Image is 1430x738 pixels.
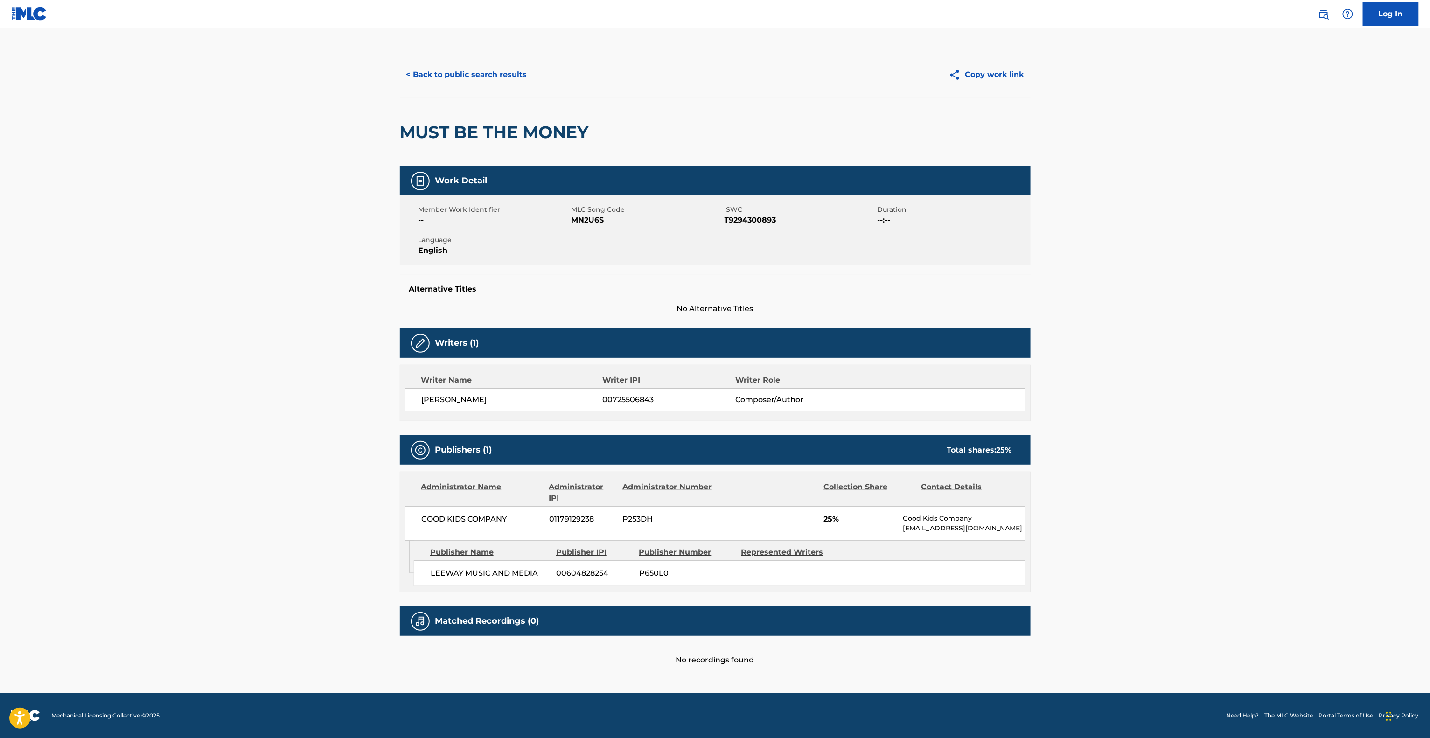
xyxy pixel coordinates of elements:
a: The MLC Website [1265,711,1313,720]
div: Drag [1386,703,1392,731]
a: Need Help? [1227,711,1259,720]
h5: Matched Recordings (0) [435,616,539,627]
img: Work Detail [415,175,426,187]
img: MLC Logo [11,7,47,21]
div: Help [1339,5,1357,23]
p: [EMAIL_ADDRESS][DOMAIN_NAME] [903,523,1025,533]
span: 01179129238 [549,514,615,525]
span: MLC Song Code [572,205,722,215]
a: Portal Terms of Use [1319,711,1374,720]
h2: MUST BE THE MONEY [400,122,593,143]
h5: Writers (1) [435,338,479,348]
h5: Work Detail [435,175,488,186]
span: 00604828254 [557,568,632,579]
span: English [419,245,569,256]
span: LEEWAY MUSIC AND MEDIA [431,568,550,579]
span: --:-- [878,215,1028,226]
span: -- [419,215,569,226]
div: Publisher Number [639,547,734,558]
img: search [1318,8,1329,20]
span: T9294300893 [725,215,875,226]
div: Writer IPI [602,375,735,386]
span: MN2U6S [572,215,722,226]
span: Composer/Author [735,394,856,405]
a: Log In [1363,2,1419,26]
img: help [1342,8,1353,20]
span: Duration [878,205,1028,215]
h5: Alternative Titles [409,285,1021,294]
p: Good Kids Company [903,514,1025,523]
img: logo [11,710,40,721]
h5: Publishers (1) [435,445,492,455]
span: 00725506843 [602,394,735,405]
span: Language [419,235,569,245]
span: Mechanical Licensing Collective © 2025 [51,711,160,720]
span: 25 % [997,446,1012,454]
iframe: Chat Widget [1383,693,1430,738]
div: Contact Details [921,481,1012,504]
img: Matched Recordings [415,616,426,627]
div: Collection Share [823,481,914,504]
button: Copy work link [942,63,1031,86]
div: Administrator Name [421,481,542,504]
div: Writer Name [421,375,603,386]
button: < Back to public search results [400,63,534,86]
div: Writer Role [735,375,856,386]
div: Administrator Number [622,481,713,504]
div: Publisher IPI [556,547,632,558]
span: 25% [823,514,896,525]
div: Administrator IPI [549,481,615,504]
img: Writers [415,338,426,349]
span: P253DH [622,514,713,525]
div: Publisher Name [430,547,549,558]
div: Represented Writers [741,547,837,558]
a: Public Search [1314,5,1333,23]
div: No recordings found [400,636,1031,666]
img: Copy work link [949,69,965,81]
span: GOOD KIDS COMPANY [422,514,543,525]
img: Publishers [415,445,426,456]
span: [PERSON_NAME] [422,394,603,405]
span: Member Work Identifier [419,205,569,215]
span: P650L0 [639,568,734,579]
a: Privacy Policy [1379,711,1419,720]
span: No Alternative Titles [400,303,1031,314]
span: ISWC [725,205,875,215]
div: Total shares: [947,445,1012,456]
